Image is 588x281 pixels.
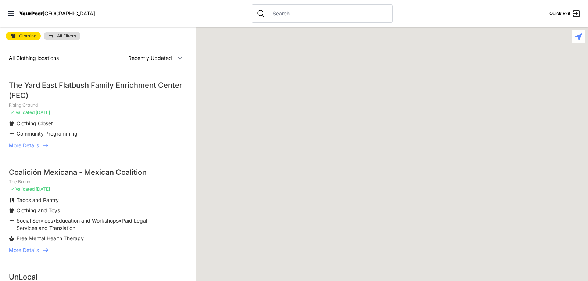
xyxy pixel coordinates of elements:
[9,55,59,61] span: All Clothing locations
[17,235,84,241] span: Free Mental Health Therapy
[549,9,581,18] a: Quick Exit
[9,246,39,254] span: More Details
[53,217,56,224] span: •
[56,217,119,224] span: Education and Workshops
[9,80,187,101] div: The Yard East Flatbush Family Enrichment Center (FEC)
[43,10,95,17] span: [GEOGRAPHIC_DATA]
[44,32,80,40] a: All Filters
[119,217,122,224] span: •
[10,186,35,192] span: ✓ Validated
[9,142,187,149] a: More Details
[549,11,570,17] span: Quick Exit
[9,179,187,185] p: The Bronx
[17,120,53,126] span: Clothing Closet
[17,197,59,203] span: Tacos and Pantry
[10,109,35,115] span: ✓ Validated
[6,32,41,40] a: Clothing
[19,10,43,17] span: YourPeer
[268,10,388,17] input: Search
[17,130,78,137] span: Community Programming
[57,34,76,38] span: All Filters
[17,207,60,213] span: Clothing and Toys
[17,217,53,224] span: Social Services
[9,142,39,149] span: More Details
[9,167,187,177] div: Coalición Mexicana - Mexican Coalition
[36,186,50,192] span: [DATE]
[19,34,36,38] span: Clothing
[36,109,50,115] span: [DATE]
[19,11,95,16] a: YourPeer[GEOGRAPHIC_DATA]
[9,102,187,108] p: Rising Ground
[9,246,187,254] a: More Details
